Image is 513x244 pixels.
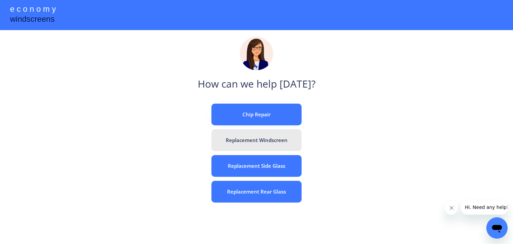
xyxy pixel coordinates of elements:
[461,200,508,215] iframe: Message from company
[211,155,302,177] button: Replacement Side Glass
[198,77,316,92] div: How can we help [DATE]?
[211,104,302,125] button: Chip Repair
[10,13,54,26] div: windscreens
[211,129,302,151] button: Replacement Windscreen
[10,3,56,16] div: e c o n o m y
[445,201,458,215] iframe: Close message
[211,181,302,203] button: Replacement Rear Glass
[4,5,48,10] span: Hi. Need any help?
[240,37,273,70] img: madeline.png
[486,217,508,239] iframe: Button to launch messaging window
